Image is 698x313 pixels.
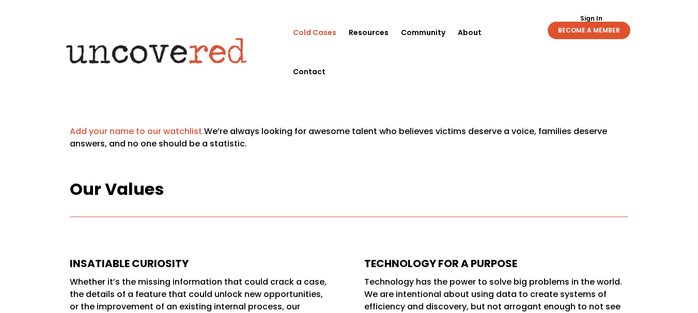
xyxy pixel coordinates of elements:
[548,22,630,39] a: BECOME A MEMBER
[293,13,336,52] a: Cold Cases
[70,178,628,206] h3: Our Values
[575,15,608,22] a: Sign In
[349,13,389,52] a: Resources
[70,125,204,137] a: Add your name to our watchlist.
[293,52,325,91] a: Contact
[458,13,482,52] a: About
[364,256,517,271] strong: Technology for a Purpose
[70,125,628,150] p: We’re always looking for awesome talent who believes victims deserve a voice, families deserve an...
[401,13,445,52] a: Community
[70,256,189,271] strong: Insatiable Curiosity
[57,30,256,71] img: Uncovered logo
